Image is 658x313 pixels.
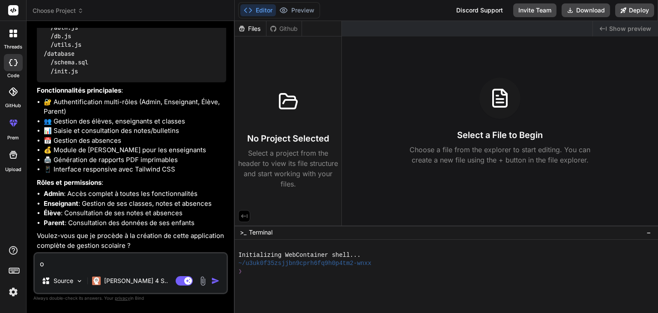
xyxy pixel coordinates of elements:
[5,102,21,109] label: GitHub
[115,295,130,301] span: privacy
[5,166,21,173] label: Upload
[240,228,246,237] span: >_
[7,134,19,141] label: prem
[235,24,266,33] div: Files
[44,209,61,217] strong: Élève
[645,226,653,239] button: −
[44,117,226,126] li: 👥 Gestion des élèves, enseignants et classes
[76,277,83,285] img: Pick Models
[44,190,64,198] strong: Admin
[211,277,220,285] img: icon
[7,72,19,79] label: code
[104,277,168,285] p: [PERSON_NAME] 4 S..
[54,277,73,285] p: Source
[37,178,226,188] p: :
[92,277,101,285] img: Claude 4 Sonnet
[240,4,276,16] button: Editor
[451,3,508,17] div: Discord Support
[238,259,371,268] span: ~/u3uk0f35zsjjbn9cprh6fq9h0p4tm2-wnxx
[6,285,21,299] img: settings
[238,148,338,189] p: Select a project from the header to view its file structure and start working with your files.
[37,178,102,187] strong: Rôles et permissions
[513,3,556,17] button: Invite Team
[37,231,226,250] p: Voulez-vous que je procède à la création de cette application complète de gestion scolaire ?
[44,208,226,218] li: : Consultation de ses notes et absences
[44,97,226,117] li: 🔐 Authentification multi-rôles (Admin, Enseignant, Élève, Parent)
[247,132,329,144] h3: No Project Selected
[198,276,208,286] img: attachment
[44,199,78,208] strong: Enseignant
[646,228,651,237] span: −
[404,144,596,165] p: Choose a file from the explorer to start editing. You can create a new file using the + button in...
[4,43,22,51] label: threads
[266,24,302,33] div: Github
[44,165,226,175] li: 📱 Interface responsive avec Tailwind CSS
[44,219,65,227] strong: Parent
[33,294,228,302] p: Always double-check its answers. Your in Bind
[249,228,272,237] span: Terminal
[37,86,121,94] strong: Fonctionnalités principales
[44,218,226,228] li: : Consultation des données de ses enfants
[238,251,360,259] span: Initializing WebContainer shell...
[44,199,226,209] li: : Gestion de ses classes, notes et absences
[44,189,226,199] li: : Accès complet à toutes les fonctionnalités
[615,3,654,17] button: Deploy
[33,6,84,15] span: Choose Project
[37,86,226,96] p: :
[457,129,543,141] h3: Select a File to Begin
[44,136,226,146] li: 📅 Gestion des absences
[44,155,226,165] li: 🖨️ Génération de rapports PDF imprimables
[562,3,610,17] button: Download
[238,268,242,276] span: ❯
[609,24,651,33] span: Show preview
[276,4,318,16] button: Preview
[44,145,226,155] li: 💰 Module de [PERSON_NAME] pour les enseignants
[44,126,226,136] li: 📊 Saisie et consultation des notes/bulletins
[35,253,227,269] textarea: o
